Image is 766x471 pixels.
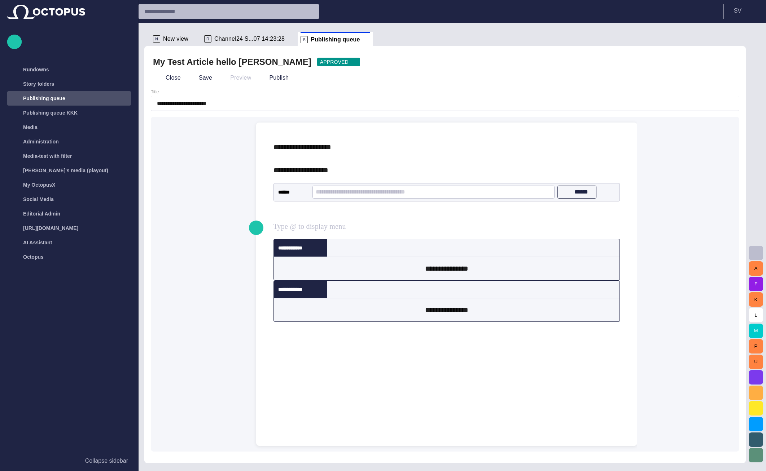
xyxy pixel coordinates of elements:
button: F [749,277,763,291]
p: N [153,35,160,43]
button: L [749,308,763,322]
p: Editorial Admin [23,210,60,217]
p: S V [734,6,741,15]
div: SPublishing queue [298,32,373,46]
div: [URL][DOMAIN_NAME] [7,221,131,235]
p: [PERSON_NAME]'s media (playout) [23,167,108,174]
p: R [204,35,211,43]
button: K [749,292,763,307]
div: Media-test with filter [7,149,131,163]
button: P [749,339,763,354]
p: AI Assistant [23,239,52,246]
p: Collapse sidebar [85,457,128,465]
div: AI Assistant [7,235,131,250]
div: Publishing queue [7,91,131,106]
div: NNew view [150,32,201,46]
button: Collapse sidebar [7,454,131,468]
p: Publishing queue [23,95,65,102]
button: SV [728,4,762,17]
p: Story folders [23,80,54,88]
button: M [749,324,763,338]
button: A [749,261,763,276]
label: Title [151,89,159,95]
button: Publish [257,71,291,84]
p: My OctopusX [23,181,55,188]
span: APPROVED [320,58,349,66]
div: RChannel24 S...07 14:23:28 [201,32,298,46]
span: New view [163,35,188,43]
p: Rundowns [23,66,49,73]
button: U [749,355,763,369]
p: [URL][DOMAIN_NAME] [23,225,78,232]
span: Channel24 S...07 14:23:28 [214,35,285,43]
p: Media [23,124,38,131]
p: Social Media [23,196,54,203]
p: Publishing queue KKK [23,109,78,116]
div: Octopus [7,250,131,264]
h2: My Test Article hello dolly [153,56,311,68]
p: Administration [23,138,59,145]
p: Octopus [23,253,44,261]
span: Publishing queue [311,36,360,43]
p: Media-test with filter [23,152,72,160]
button: Save [186,71,215,84]
p: S [301,36,308,43]
div: [PERSON_NAME]'s media (playout) [7,163,131,178]
button: Close [153,71,183,84]
div: Media [7,120,131,134]
button: APPROVED [317,58,360,66]
ul: main menu [7,62,131,264]
img: Octopus News Room [7,5,85,19]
